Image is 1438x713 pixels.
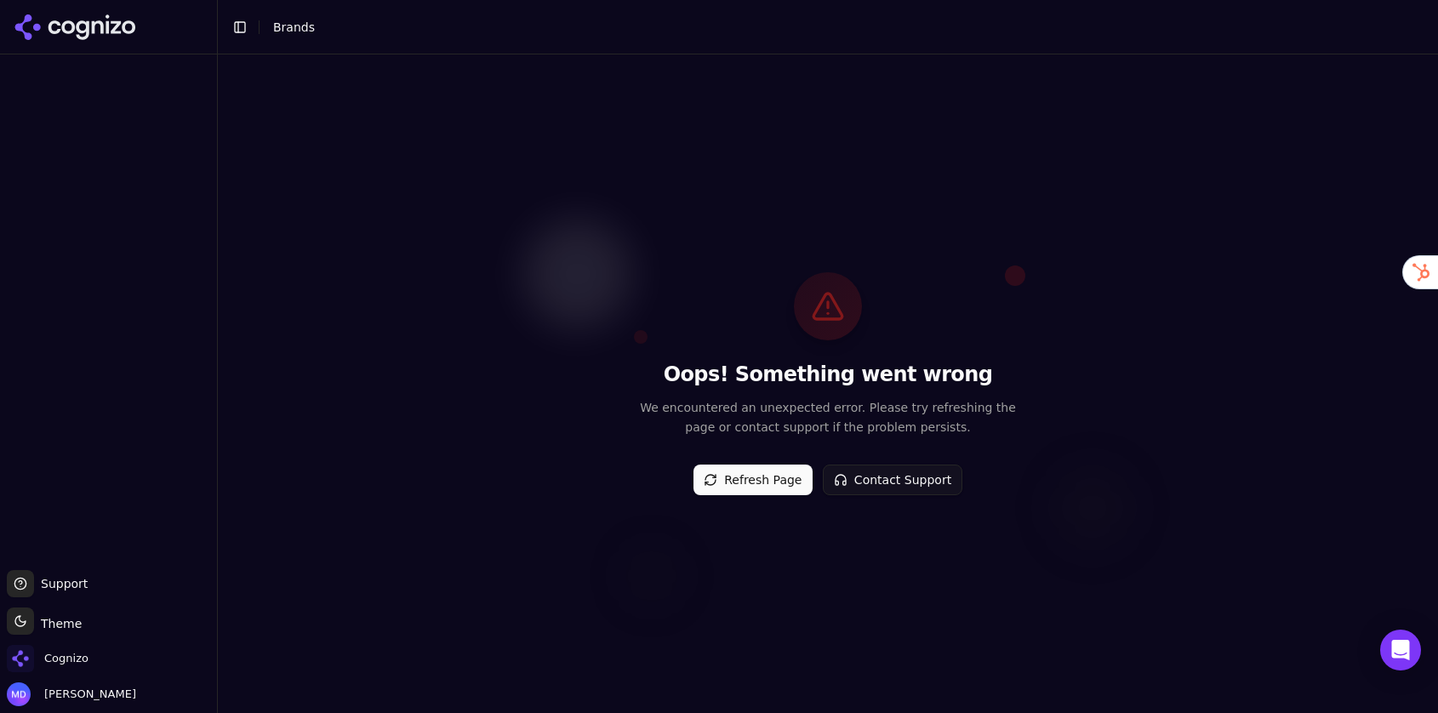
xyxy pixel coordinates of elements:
[34,575,88,592] span: Support
[34,617,82,630] span: Theme
[1380,630,1421,670] div: Open Intercom Messenger
[7,645,34,672] img: Cognizo
[637,361,1019,388] h2: Oops! Something went wrong
[44,651,88,666] span: Cognizo
[7,682,136,706] button: Open user button
[7,645,88,672] button: Open organization switcher
[823,465,962,495] button: Contact Support
[637,398,1019,437] p: We encountered an unexpected error. Please try refreshing the page or contact support if the prob...
[273,20,315,34] span: Brands
[273,19,1390,36] nav: breadcrumb
[693,465,813,495] button: Refresh Page
[37,687,136,702] span: [PERSON_NAME]
[7,682,31,706] img: Melissa Dowd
